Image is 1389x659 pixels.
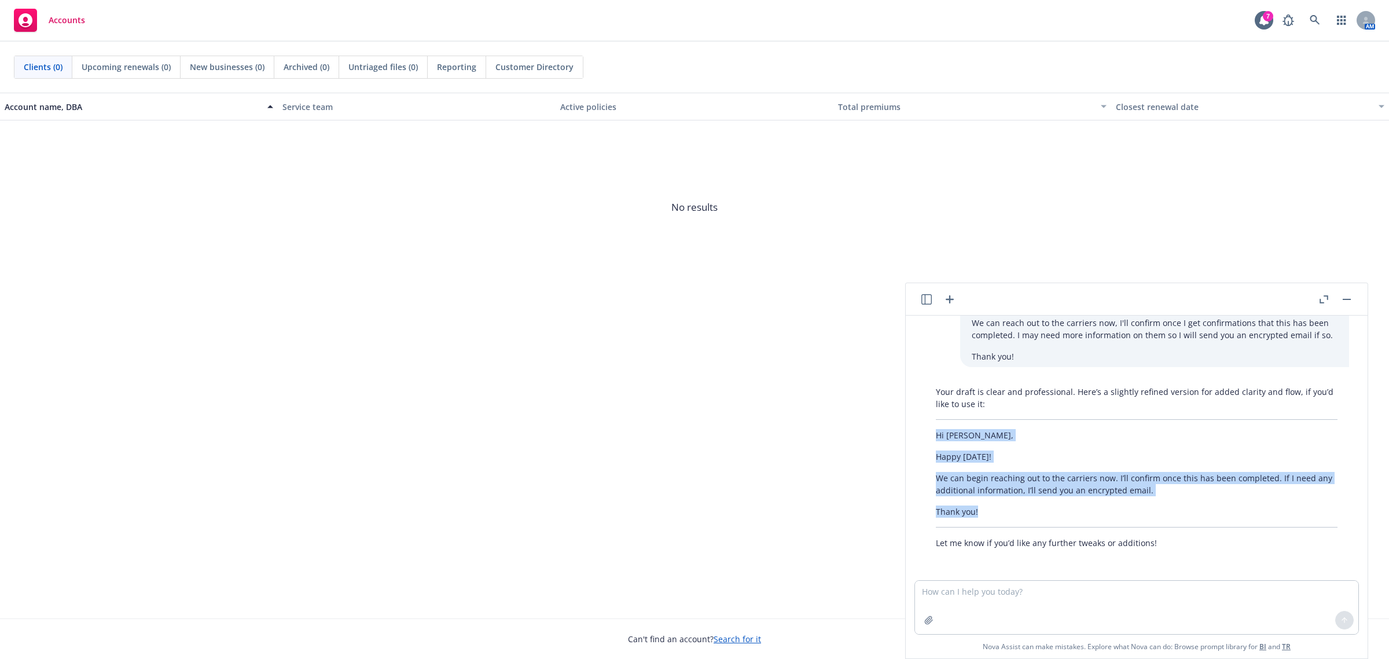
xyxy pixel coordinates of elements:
[936,506,1337,518] p: Thank you!
[49,16,85,25] span: Accounts
[1330,9,1353,32] a: Switch app
[1116,101,1372,113] div: Closest renewal date
[24,61,63,73] span: Clients (0)
[1282,642,1291,651] a: TR
[714,634,761,645] a: Search for it
[560,101,829,113] div: Active policies
[910,635,1363,658] span: Nova Assist can make mistakes. Explore what Nova can do: Browse prompt library for and
[1277,9,1300,32] a: Report a Bug
[284,61,329,73] span: Archived (0)
[1111,93,1389,120] button: Closest renewal date
[437,61,476,73] span: Reporting
[1259,642,1266,651] a: BI
[838,101,1094,113] div: Total premiums
[936,472,1337,496] p: We can begin reaching out to the carriers now. I’ll confirm once this has been completed. If I ne...
[833,93,1111,120] button: Total premiums
[1303,9,1326,32] a: Search
[1263,11,1273,21] div: 7
[936,451,1337,463] p: Happy [DATE]!
[936,537,1337,549] p: Let me know if you’d like any further tweaks or additions!
[348,61,418,73] span: Untriaged files (0)
[82,61,171,73] span: Upcoming renewals (0)
[190,61,264,73] span: New businesses (0)
[972,317,1337,341] p: We can reach out to the carriers now, I'll confirm once I get confirmations that this has been co...
[936,386,1337,410] p: Your draft is clear and professional. Here’s a slightly refined version for added clarity and flo...
[556,93,833,120] button: Active policies
[495,61,574,73] span: Customer Directory
[9,4,90,36] a: Accounts
[5,101,260,113] div: Account name, DBA
[628,633,761,645] span: Can't find an account?
[282,101,551,113] div: Service team
[278,93,556,120] button: Service team
[936,429,1337,441] p: Hi [PERSON_NAME],
[972,350,1337,363] p: Thank you!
